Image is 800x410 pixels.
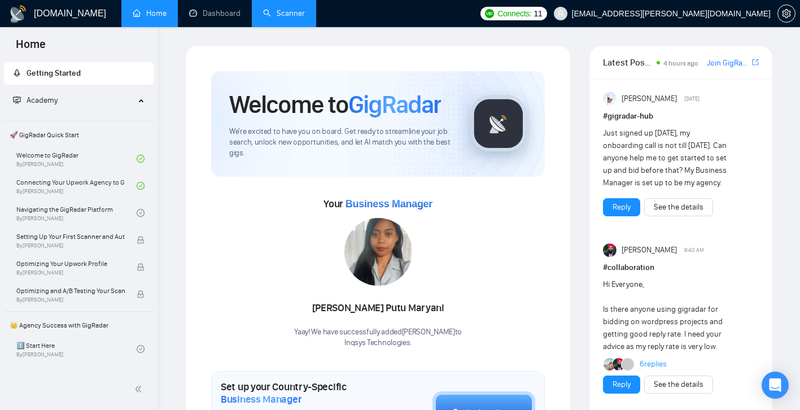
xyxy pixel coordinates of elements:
a: Reply [613,201,631,213]
a: See the details [654,378,703,391]
div: Open Intercom Messenger [762,372,789,399]
img: logo [9,5,27,23]
span: By [PERSON_NAME] [16,269,125,276]
span: Getting Started [27,68,81,78]
li: Getting Started [4,62,154,85]
img: Anisuzzaman Khan [603,92,617,106]
span: [PERSON_NAME] [622,93,677,105]
span: check-circle [137,155,145,163]
h1: Set up your Country-Specific [221,381,376,405]
span: We're excited to have you on board. Get ready to streamline your job search, unlock new opportuni... [229,127,452,159]
button: See the details [644,198,713,216]
span: lock [137,236,145,244]
span: rocket [13,69,21,77]
a: See the details [654,201,703,213]
a: 6replies [640,359,667,370]
span: 11 [534,7,543,20]
span: Academy [13,95,58,105]
h1: # gigradar-hub [603,110,759,123]
span: [PERSON_NAME] [622,244,677,256]
h1: Welcome to [229,89,441,120]
span: By [PERSON_NAME] [16,242,125,249]
button: setting [777,5,795,23]
a: Connecting Your Upwork Agency to GigRadarBy[PERSON_NAME] [16,173,137,198]
span: 9:40 AM [684,245,704,255]
img: Joaquin Arcardini [604,358,616,370]
span: By [PERSON_NAME] [16,296,125,303]
span: check-circle [137,345,145,353]
span: Optimizing Your Upwork Profile [16,258,125,269]
span: lock [137,290,145,298]
span: 4 hours ago [663,59,698,67]
button: Reply [603,198,640,216]
span: user [557,10,565,18]
span: check-circle [137,209,145,217]
span: Your [324,198,432,210]
span: check-circle [137,182,145,190]
a: homeHome [133,8,167,18]
a: dashboardDashboard [189,8,241,18]
span: Academy [27,95,58,105]
div: Hi Everyone, Is there anyone using gigradar for bidding on wordpress projects and getting good re... [603,278,728,353]
span: Business Manager [221,393,301,405]
div: [PERSON_NAME] Putu Maryani [294,299,462,318]
span: setting [778,9,795,18]
span: ⛔ Top 3 Mistakes of Pro Agencies [16,367,125,378]
span: fund-projection-screen [13,96,21,104]
p: Inqsys Technologies . [294,338,462,348]
span: Setting Up Your First Scanner and Auto-Bidder [16,231,125,242]
a: setting [777,9,795,18]
h1: # collaboration [603,261,759,274]
img: Attinder Singh [603,243,617,257]
div: Just signed up [DATE], my onboarding call is not till [DATE]. Can anyone help me to get started t... [603,127,728,189]
a: searchScanner [263,8,305,18]
span: lock [137,263,145,271]
a: export [752,57,759,68]
a: Welcome to GigRadarBy[PERSON_NAME] [16,146,137,171]
img: upwork-logo.png [485,9,494,18]
div: Yaay! We have successfully added [PERSON_NAME] to [294,327,462,348]
span: Home [7,36,55,60]
a: Reply [613,378,631,391]
a: Join GigRadar Slack Community [707,57,750,69]
span: Business Manager [346,198,432,210]
a: 1️⃣ Start HereBy[PERSON_NAME] [16,337,137,361]
span: Optimizing and A/B Testing Your Scanner for Better Results [16,285,125,296]
span: Connects: [497,7,531,20]
button: Reply [603,376,640,394]
img: gigradar-logo.png [470,95,527,152]
button: See the details [644,376,713,394]
img: 1705910460506-WhatsApp%20Image%202024-01-22%20at%2015.55.56.jpeg [344,218,412,286]
span: double-left [134,383,146,395]
span: Latest Posts from the GigRadar Community [603,55,653,69]
span: 👑 Agency Success with GigRadar [5,314,152,337]
span: export [752,58,759,67]
span: GigRadar [348,89,441,120]
span: [DATE] [684,94,700,104]
img: Attinder Singh [613,358,625,370]
a: Navigating the GigRadar PlatformBy[PERSON_NAME] [16,200,137,225]
span: 🚀 GigRadar Quick Start [5,124,152,146]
